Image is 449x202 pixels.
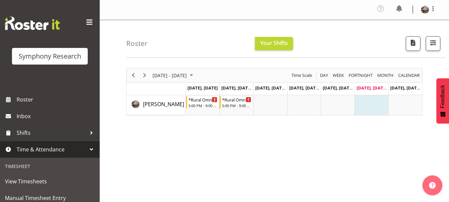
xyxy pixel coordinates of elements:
table: Timeline Week of August 30, 2025 [186,95,422,115]
button: Timeline Day [319,71,329,80]
div: Timesheet [2,159,98,173]
span: [DATE] - [DATE] [152,71,187,80]
span: [DATE], [DATE] [187,85,218,91]
img: help-xxl-2.png [429,182,436,189]
button: Timeline Week [332,71,345,80]
button: August 25 - 31, 2025 [152,71,196,80]
span: Time & Attendance [17,144,86,154]
span: View Timesheets [5,176,95,186]
span: [DATE], [DATE] [323,85,353,91]
span: Month [377,71,394,80]
button: Next [140,71,149,80]
span: Inbox [17,111,96,121]
span: Day [319,71,329,80]
a: View Timesheets [2,173,98,190]
img: lindsay-holland6d975a4b06d72750adc3751bbfb7dc9f.png [421,6,429,14]
button: Your Shifts [255,37,293,50]
div: Next [139,68,150,82]
div: *Rural Omni [188,96,218,103]
span: [DATE], [DATE] [221,85,252,91]
span: Feedback [440,85,446,108]
span: [DATE], [DATE] [357,85,387,91]
span: Fortnight [348,71,373,80]
span: [DATE], [DATE] [255,85,285,91]
button: Download a PDF of the roster according to the set date range. [406,36,420,51]
div: Lindsay Holland"s event - *Rural Omni Begin From Tuesday, August 26, 2025 at 5:00:00 PM GMT+12:00... [220,96,253,108]
button: Month [397,71,421,80]
button: Time Scale [290,71,313,80]
span: calendar [397,71,420,80]
button: Feedback - Show survey [436,78,449,123]
button: Timeline Month [376,71,395,80]
div: 5:00 PM - 9:00 PM [188,103,218,108]
div: 5:00 PM - 9:00 PM [222,103,251,108]
span: Your Shifts [260,39,288,47]
span: [DATE], [DATE] [289,85,319,91]
div: *Rural Omni [222,96,251,103]
span: Shifts [17,128,86,138]
span: Week [332,71,345,80]
span: [DATE], [DATE] [390,85,420,91]
div: Symphony Research [19,51,81,61]
td: Lindsay Holland resource [127,95,186,115]
a: [PERSON_NAME] [143,100,184,108]
div: Previous [128,68,139,82]
div: Timeline Week of August 30, 2025 [126,68,422,115]
span: Roster [17,95,96,104]
h4: Roster [126,40,148,47]
button: Previous [129,71,138,80]
button: Fortnight [348,71,374,80]
div: Lindsay Holland"s event - *Rural Omni Begin From Monday, August 25, 2025 at 5:00:00 PM GMT+12:00 ... [186,96,219,108]
img: Rosterit website logo [5,17,60,30]
button: Filter Shifts [426,36,440,51]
